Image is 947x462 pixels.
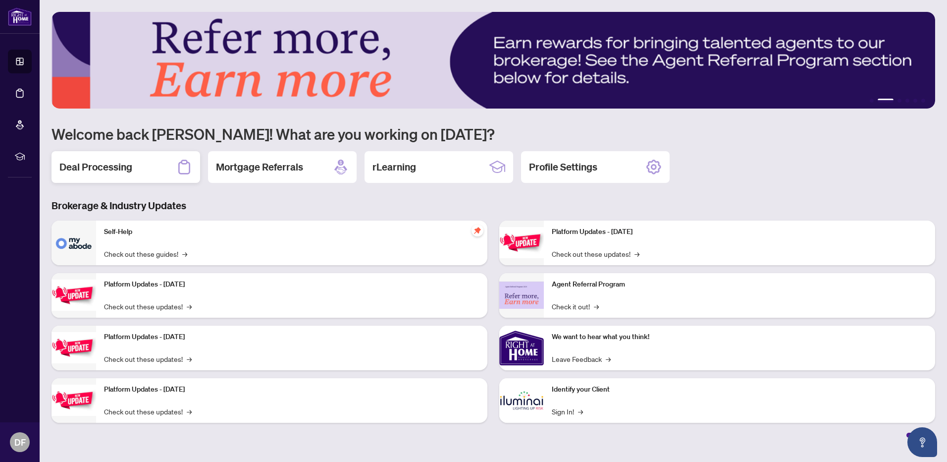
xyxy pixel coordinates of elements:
span: → [187,406,192,417]
button: 1 [870,99,874,103]
img: Platform Updates - June 23, 2025 [499,227,544,258]
h2: Deal Processing [59,160,132,174]
button: 4 [905,99,909,103]
img: Slide 1 [52,12,935,109]
img: Identify your Client [499,378,544,423]
h2: Profile Settings [529,160,597,174]
span: → [182,248,187,259]
a: Check out these updates!→ [104,301,192,312]
button: 3 [897,99,901,103]
p: We want to hear what you think! [552,332,927,343]
h2: Mortgage Referrals [216,160,303,174]
button: 6 [921,99,925,103]
button: Open asap [907,427,937,457]
span: → [187,301,192,312]
a: Check it out!→ [552,301,599,312]
button: 5 [913,99,917,103]
h2: rLearning [372,160,416,174]
p: Self-Help [104,227,479,237]
img: Agent Referral Program [499,282,544,309]
img: We want to hear what you think! [499,326,544,370]
span: → [578,406,583,417]
span: → [634,248,639,259]
a: Check out these updates!→ [104,353,192,364]
span: → [187,353,192,364]
p: Agent Referral Program [552,279,927,290]
p: Identify your Client [552,384,927,395]
a: Check out these updates!→ [552,248,639,259]
h3: Brokerage & Industry Updates [52,199,935,213]
h1: Welcome back [PERSON_NAME]! What are you working on [DATE]? [52,124,935,143]
img: Platform Updates - September 16, 2025 [52,280,96,311]
a: Check out these updates!→ [104,406,192,417]
button: 2 [878,99,894,103]
p: Platform Updates - [DATE] [552,227,927,237]
a: Check out these guides!→ [104,248,187,259]
span: → [606,353,611,364]
a: Sign In!→ [552,406,583,417]
span: DF [14,435,26,449]
img: logo [8,7,32,26]
p: Platform Updates - [DATE] [104,332,479,343]
a: Leave Feedback→ [552,353,611,364]
p: Platform Updates - [DATE] [104,384,479,395]
span: pushpin [472,225,483,236]
p: Platform Updates - [DATE] [104,279,479,290]
img: Platform Updates - July 21, 2025 [52,332,96,363]
img: Self-Help [52,221,96,265]
img: Platform Updates - July 8, 2025 [52,385,96,416]
span: → [594,301,599,312]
